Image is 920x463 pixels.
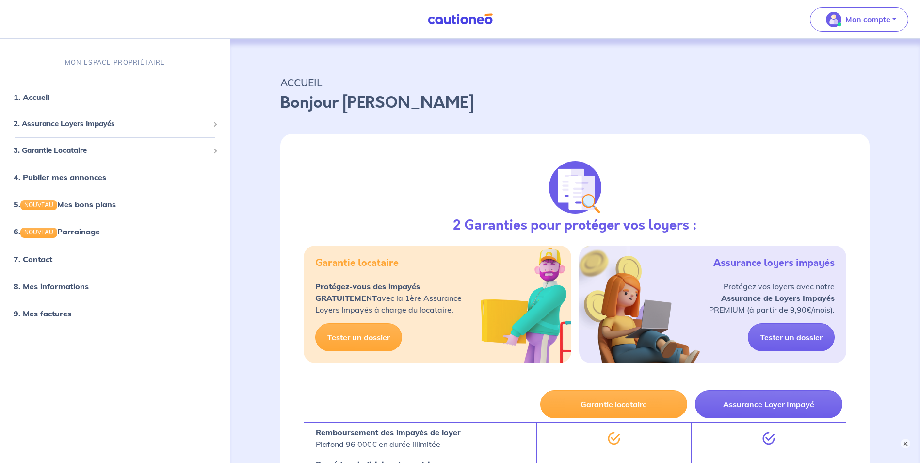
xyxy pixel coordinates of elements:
[315,323,402,351] a: Tester un dossier
[901,439,910,448] button: ×
[14,309,71,318] a: 9. Mes factures
[14,93,49,102] a: 1. Accueil
[14,200,116,210] a: 5.NOUVEAUMes bons plans
[315,281,420,303] strong: Protégez-vous des impayés GRATUITEMENT
[65,58,165,67] p: MON ESPACE PROPRIÉTAIRE
[14,254,52,264] a: 7. Contact
[4,249,226,269] div: 7. Contact
[4,88,226,107] div: 1. Accueil
[540,390,688,418] button: Garantie locataire
[549,161,601,214] img: justif-loupe
[748,323,835,351] a: Tester un dossier
[709,281,835,315] p: Protégez vos loyers avec notre PREMIUM (à partir de 9,90€/mois).
[315,257,399,269] h5: Garantie locataire
[845,14,890,25] p: Mon compte
[4,277,226,296] div: 8. Mes informations
[4,222,226,242] div: 6.NOUVEAUParrainage
[14,145,209,156] span: 3. Garantie Locataire
[810,7,908,32] button: illu_account_valid_menu.svgMon compte
[14,227,100,237] a: 6.NOUVEAUParrainage
[424,13,497,25] img: Cautioneo
[4,141,226,160] div: 3. Garantie Locataire
[315,281,462,315] p: avec la 1ère Assurance Loyers Impayés à charge du locataire.
[695,390,842,418] button: Assurance Loyer Impayé
[280,91,870,115] p: Bonjour [PERSON_NAME]
[4,304,226,323] div: 9. Mes factures
[721,293,835,303] strong: Assurance de Loyers Impayés
[4,115,226,134] div: 2. Assurance Loyers Impayés
[4,168,226,187] div: 4. Publier mes annonces
[14,119,209,130] span: 2. Assurance Loyers Impayés
[14,173,106,182] a: 4. Publier mes annonces
[826,12,841,27] img: illu_account_valid_menu.svg
[280,74,870,91] p: ACCUEIL
[4,195,226,215] div: 5.NOUVEAUMes bons plans
[14,281,89,291] a: 8. Mes informations
[713,257,835,269] h5: Assurance loyers impayés
[453,217,697,234] h3: 2 Garanties pour protéger vos loyers :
